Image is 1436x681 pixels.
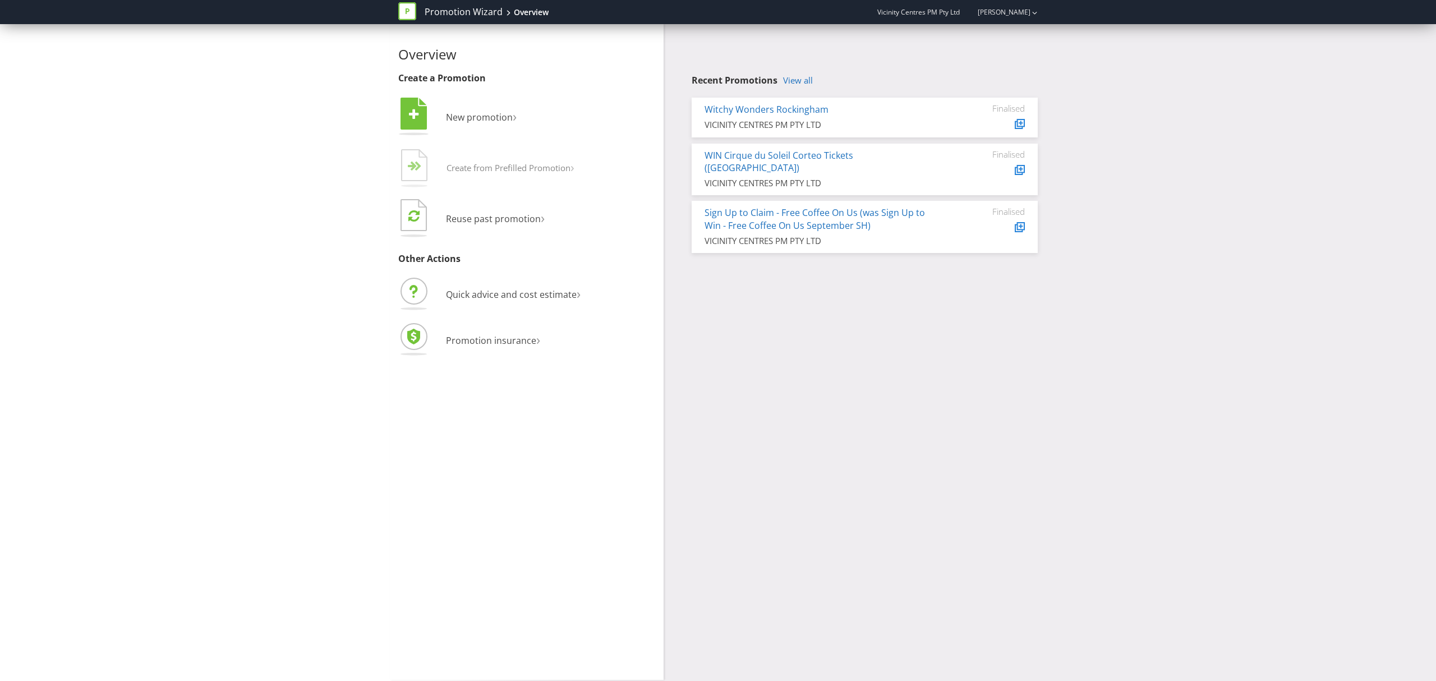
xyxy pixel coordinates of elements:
[958,149,1025,159] div: Finalised
[692,74,777,86] span: Recent Promotions
[783,76,813,85] a: View all
[705,119,941,131] div: VICINITY CENTRES PM PTY LTD
[514,7,549,18] div: Overview
[425,6,503,19] a: Promotion Wizard
[398,334,540,347] a: Promotion insurance›
[398,146,575,191] button: Create from Prefilled Promotion›
[536,330,540,348] span: ›
[541,208,545,227] span: ›
[705,177,941,189] div: VICINITY CENTRES PM PTY LTD
[705,235,941,247] div: VICINITY CENTRES PM PTY LTD
[966,7,1030,17] a: [PERSON_NAME]
[446,213,541,225] span: Reuse past promotion
[446,288,577,301] span: Quick advice and cost estimate
[408,209,420,222] tspan: 
[398,73,655,84] h3: Create a Promotion
[958,103,1025,113] div: Finalised
[705,103,829,116] a: Witchy Wonders Rockingham
[577,284,581,302] span: ›
[415,161,422,172] tspan: 
[513,107,517,125] span: ›
[398,47,655,62] h2: Overview
[398,288,581,301] a: Quick advice and cost estimate›
[446,111,513,123] span: New promotion
[446,334,536,347] span: Promotion insurance
[398,254,655,264] h3: Other Actions
[447,162,570,173] span: Create from Prefilled Promotion
[705,206,925,232] a: Sign Up to Claim - Free Coffee On Us (was Sign Up to Win - Free Coffee On Us September SH)
[877,7,960,17] span: Vicinity Centres PM Pty Ltd
[705,149,853,174] a: WIN Cirque du Soleil Corteo Tickets ([GEOGRAPHIC_DATA])
[958,206,1025,217] div: Finalised
[409,108,419,121] tspan: 
[570,158,574,176] span: ›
